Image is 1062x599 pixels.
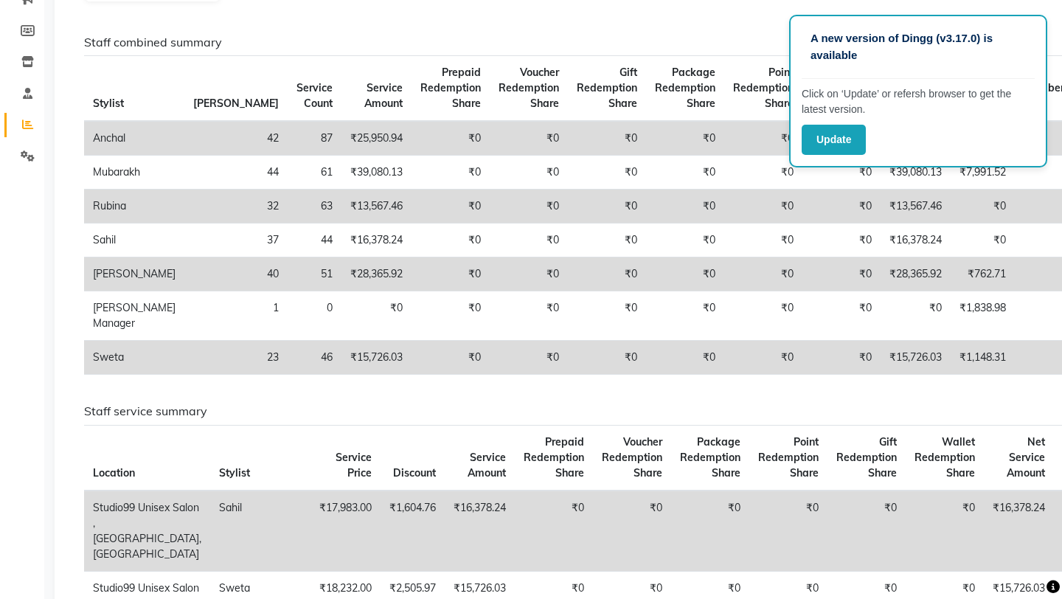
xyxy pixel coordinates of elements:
td: ₹0 [568,341,646,375]
td: ₹0 [490,257,568,291]
td: ₹39,080.13 [341,156,412,190]
td: ₹0 [802,156,881,190]
td: ₹0 [568,156,646,190]
span: Gift Redemption Share [836,435,897,479]
td: 51 [288,257,341,291]
td: ₹1,148.31 [951,341,1015,375]
td: ₹0 [724,257,802,291]
h6: Staff service summary [84,404,1030,418]
td: Sahil [210,491,310,572]
td: ₹0 [951,190,1015,224]
span: [PERSON_NAME] [193,97,279,110]
td: Mubarakh [84,156,184,190]
td: ₹0 [568,224,646,257]
td: ₹0 [490,190,568,224]
span: Stylist [219,466,250,479]
span: Wallet Redemption Share [914,435,975,479]
td: Sahil [84,224,184,257]
td: ₹0 [906,491,984,572]
td: 44 [288,224,341,257]
button: Update [802,125,866,155]
td: ₹15,726.03 [881,341,951,375]
h6: Staff combined summary [84,35,1030,49]
td: Studio99 Unisex Salon , [GEOGRAPHIC_DATA], [GEOGRAPHIC_DATA] [84,491,210,572]
td: 46 [288,341,341,375]
td: ₹0 [881,291,951,341]
td: Sweta [84,341,184,375]
td: ₹0 [724,291,802,341]
td: 37 [184,224,288,257]
td: 32 [184,190,288,224]
td: Rubina [84,190,184,224]
td: ₹0 [646,291,724,341]
td: ₹0 [646,341,724,375]
td: [PERSON_NAME] Manager [84,291,184,341]
td: ₹0 [412,291,490,341]
td: ₹0 [802,190,881,224]
td: ₹0 [412,156,490,190]
td: ₹0 [568,190,646,224]
td: ₹0 [724,341,802,375]
td: ₹1,838.98 [951,291,1015,341]
td: ₹0 [412,121,490,156]
td: ₹0 [951,224,1015,257]
td: ₹0 [568,291,646,341]
td: ₹0 [412,341,490,375]
td: ₹16,378.24 [984,491,1054,572]
td: ₹0 [724,156,802,190]
span: Discount [393,466,436,479]
td: ₹0 [490,121,568,156]
p: A new version of Dingg (v3.17.0) is available [811,30,1026,63]
span: Voucher Redemption Share [499,66,559,110]
td: ₹1,604.76 [381,491,445,572]
td: ₹0 [490,156,568,190]
td: ₹0 [490,224,568,257]
td: ₹0 [827,491,906,572]
span: Service Amount [468,451,506,479]
td: ₹0 [490,341,568,375]
td: 63 [288,190,341,224]
span: Package Redemption Share [655,66,715,110]
span: Service Amount [364,81,403,110]
td: ₹0 [802,341,881,375]
span: Prepaid Redemption Share [524,435,584,479]
td: ₹762.71 [951,257,1015,291]
span: Service Price [336,451,372,479]
td: 44 [184,156,288,190]
td: 40 [184,257,288,291]
td: ₹0 [646,190,724,224]
td: 87 [288,121,341,156]
td: ₹0 [646,257,724,291]
span: Net Service Amount [1007,435,1045,479]
td: ₹28,365.92 [881,257,951,291]
td: ₹0 [515,491,593,572]
td: Anchal [84,121,184,156]
span: Gift Redemption Share [577,66,637,110]
p: Click on ‘Update’ or refersh browser to get the latest version. [802,86,1035,117]
td: ₹16,378.24 [445,491,515,572]
td: ₹0 [802,224,881,257]
td: ₹0 [568,121,646,156]
span: Point Redemption Share [758,435,819,479]
td: ₹39,080.13 [881,156,951,190]
td: ₹13,567.46 [881,190,951,224]
td: ₹0 [490,291,568,341]
td: ₹0 [412,190,490,224]
td: 61 [288,156,341,190]
span: Voucher Redemption Share [602,435,662,479]
td: ₹0 [593,491,671,572]
td: ₹0 [749,491,827,572]
td: 42 [184,121,288,156]
td: 1 [184,291,288,341]
span: Service Count [296,81,333,110]
td: ₹0 [724,121,802,156]
td: ₹0 [412,224,490,257]
td: ₹15,726.03 [341,341,412,375]
span: Prepaid Redemption Share [420,66,481,110]
td: ₹0 [341,291,412,341]
td: ₹0 [646,156,724,190]
td: ₹0 [412,257,490,291]
td: ₹0 [724,224,802,257]
td: ₹0 [671,491,749,572]
td: [PERSON_NAME] [84,257,184,291]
